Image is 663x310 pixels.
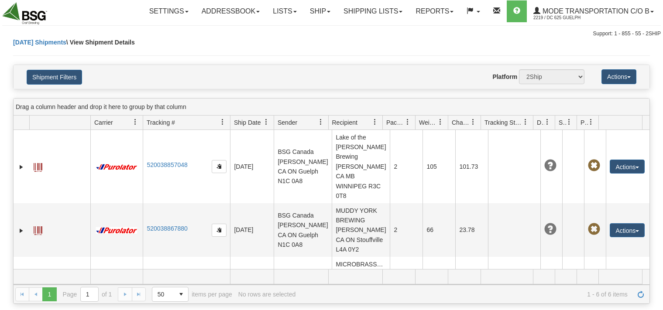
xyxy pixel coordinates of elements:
a: Shipment Issues filter column settings [562,115,577,129]
td: 101.73 [455,130,488,203]
span: Unknown [544,160,557,172]
div: grid grouping header [14,99,649,116]
a: Shipping lists [337,0,409,22]
a: Weight filter column settings [433,115,448,129]
span: Unknown [544,223,557,235]
td: Lake of the [PERSON_NAME] Brewing [PERSON_NAME] CA MB WINNIPEG R3C 0T8 [332,130,390,203]
td: 2 [390,130,423,203]
td: 105 [423,130,455,203]
td: 66 [423,203,455,257]
span: Recipient [332,118,357,127]
label: Platform [492,72,517,81]
span: select [174,287,188,301]
span: 50 [158,290,169,299]
span: Pickup Not Assigned [588,160,600,172]
a: Packages filter column settings [400,115,415,129]
span: Delivery Status [537,118,544,127]
td: BSG Canada [PERSON_NAME] CA ON Guelph N1C 0A8 [274,203,332,257]
span: 1 - 6 of 6 items [302,291,628,298]
a: 520038867880 [147,225,187,232]
button: Actions [610,160,645,174]
span: Mode Transportation c/o B [540,7,649,15]
div: Support: 1 - 855 - 55 - 2SHIP [2,30,661,37]
span: Weight [419,118,437,127]
td: [DATE] [230,203,274,257]
span: Ship Date [234,118,261,127]
a: Pickup Status filter column settings [584,115,598,129]
a: Lists [266,0,303,22]
a: Mode Transportation c/o B 2219 / DC 625 Guelph [527,0,660,22]
a: Delivery Status filter column settings [540,115,555,129]
a: Charge filter column settings [466,115,481,129]
span: Pickup Not Assigned [588,223,600,235]
span: Page 1 [42,287,56,301]
img: logo2219.jpg [2,2,47,24]
td: MUDDY YORK BREWING [PERSON_NAME] CA ON Stouffville L4A 0Y2 [332,203,390,257]
button: Shipment Filters [27,70,82,85]
span: Pickup Status [581,118,588,127]
a: Ship [303,0,337,22]
span: Page sizes drop down [152,287,189,302]
td: 23.78 [455,203,488,257]
a: Expand [17,163,26,171]
span: Carrier [94,118,113,127]
td: 2 [390,203,423,257]
td: [DATE] [230,130,274,203]
a: Reports [409,0,460,22]
span: items per page [152,287,232,302]
img: 11 - Purolator [94,164,139,170]
a: Tracking Status filter column settings [518,115,533,129]
a: Addressbook [195,0,267,22]
span: 2219 / DC 625 Guelph [533,14,599,22]
a: Carrier filter column settings [128,115,143,129]
a: Ship Date filter column settings [259,115,274,129]
a: Refresh [634,287,648,301]
button: Copy to clipboard [212,160,227,173]
button: Actions [601,69,636,84]
button: Actions [610,223,645,237]
a: Label [34,159,42,173]
a: Expand [17,226,26,235]
a: 520038857048 [147,161,187,168]
span: Charge [452,118,470,127]
td: BSG Canada [PERSON_NAME] CA ON Guelph N1C 0A8 [274,130,332,203]
iframe: chat widget [643,110,662,199]
img: 11 - Purolator [94,227,139,234]
a: Label [34,222,42,236]
span: Page of 1 [63,287,112,302]
span: \ View Shipment Details [66,39,135,46]
a: Settings [143,0,195,22]
a: Recipient filter column settings [368,115,382,129]
span: Packages [386,118,405,127]
span: Tracking # [147,118,175,127]
span: Shipment Issues [559,118,566,127]
a: [DATE] Shipments [13,39,66,46]
span: Sender [278,118,297,127]
a: Sender filter column settings [313,115,328,129]
a: Tracking # filter column settings [215,115,230,129]
input: Page 1 [81,287,98,301]
button: Copy to clipboard [212,224,227,237]
span: Tracking Status [484,118,522,127]
div: No rows are selected [238,291,296,298]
